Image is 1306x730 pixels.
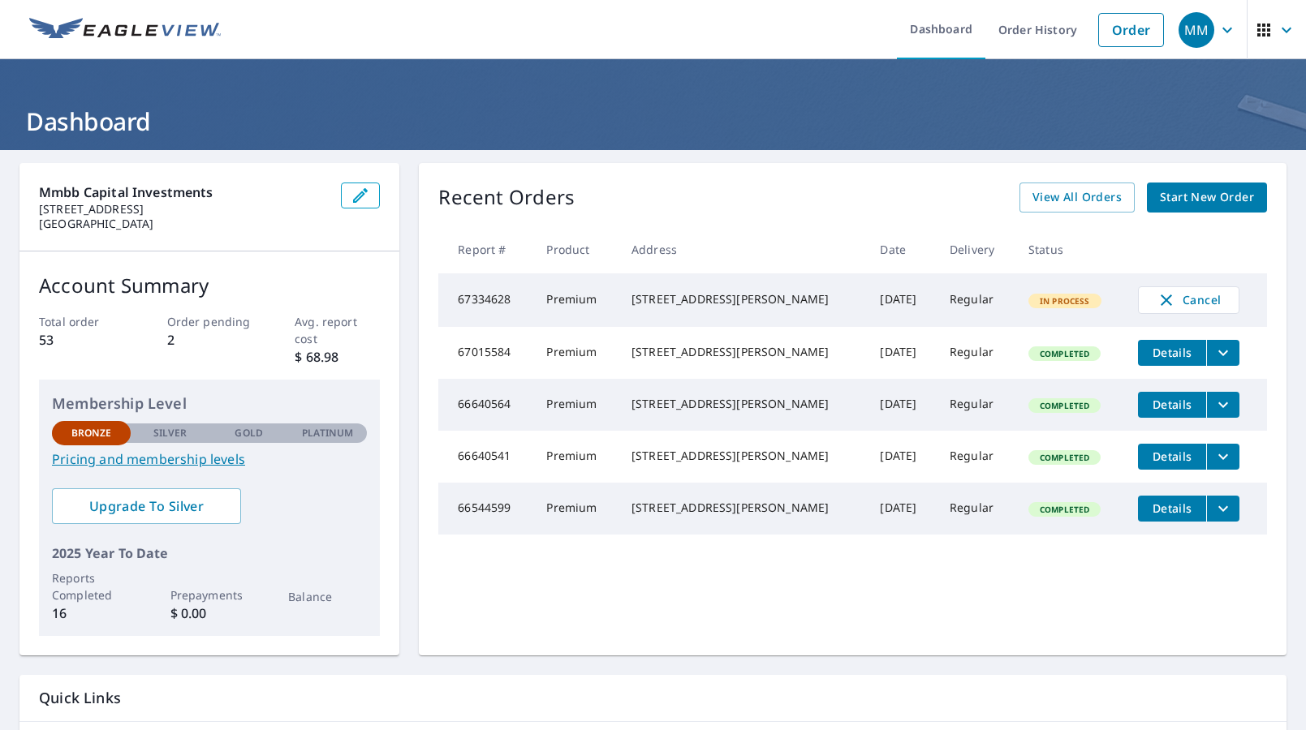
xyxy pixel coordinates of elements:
span: View All Orders [1032,187,1122,208]
td: [DATE] [867,379,937,431]
button: detailsBtn-67015584 [1138,340,1206,366]
td: Premium [533,273,619,327]
span: Details [1148,449,1196,464]
a: Upgrade To Silver [52,488,241,524]
th: Address [619,225,867,273]
p: [GEOGRAPHIC_DATA] [39,217,328,231]
p: Account Summary [39,271,380,300]
td: Premium [533,379,619,431]
p: Mmbb Capital Investments [39,182,328,202]
td: Premium [533,327,619,379]
p: 2025 Year To Date [52,543,367,563]
td: 66640541 [438,431,533,483]
button: filesDropdownBtn-66544599 [1206,496,1239,522]
div: [STREET_ADDRESS][PERSON_NAME] [631,344,854,360]
button: detailsBtn-66640541 [1138,444,1206,470]
p: Balance [288,588,367,605]
span: Start New Order [1160,187,1254,208]
div: [STREET_ADDRESS][PERSON_NAME] [631,396,854,412]
p: Bronze [71,426,112,440]
p: Avg. report cost [295,313,380,347]
span: Details [1148,397,1196,412]
button: filesDropdownBtn-67015584 [1206,340,1239,366]
p: 2 [167,330,252,350]
td: Regular [937,483,1015,535]
button: Cancel [1138,286,1239,314]
span: Cancel [1155,290,1222,310]
td: Premium [533,431,619,483]
span: Completed [1030,452,1099,463]
img: EV Logo [29,18,221,42]
p: Order pending [167,313,252,330]
a: Pricing and membership levels [52,449,367,469]
td: Premium [533,483,619,535]
div: [STREET_ADDRESS][PERSON_NAME] [631,500,854,516]
p: 53 [39,330,124,350]
span: Details [1148,500,1196,516]
th: Date [867,225,937,273]
button: filesDropdownBtn-66640541 [1206,444,1239,470]
a: Order [1098,13,1164,47]
button: filesDropdownBtn-66640564 [1206,392,1239,418]
a: View All Orders [1019,182,1135,213]
p: $ 0.00 [170,603,249,623]
span: Completed [1030,348,1099,359]
button: detailsBtn-66640564 [1138,392,1206,418]
p: 16 [52,603,131,623]
p: Silver [153,426,187,440]
td: [DATE] [867,327,937,379]
td: Regular [937,327,1015,379]
p: Platinum [302,426,353,440]
td: 67334628 [438,273,533,327]
p: [STREET_ADDRESS] [39,202,328,217]
th: Delivery [937,225,1015,273]
div: [STREET_ADDRESS][PERSON_NAME] [631,291,854,307]
a: Start New Order [1147,182,1267,213]
th: Product [533,225,619,273]
div: [STREET_ADDRESS][PERSON_NAME] [631,448,854,464]
td: 66544599 [438,483,533,535]
p: Quick Links [39,688,1267,708]
span: Upgrade To Silver [65,497,228,515]
span: In Process [1030,295,1100,307]
p: Prepayments [170,586,249,603]
th: Report # [438,225,533,273]
p: Gold [235,426,262,440]
td: [DATE] [867,483,937,535]
span: Completed [1030,400,1099,411]
td: [DATE] [867,273,937,327]
td: Regular [937,379,1015,431]
td: Regular [937,431,1015,483]
button: detailsBtn-66544599 [1138,496,1206,522]
td: [DATE] [867,431,937,483]
div: MM [1179,12,1214,48]
td: Regular [937,273,1015,327]
p: $ 68.98 [295,347,380,367]
p: Total order [39,313,124,330]
td: 67015584 [438,327,533,379]
span: Completed [1030,504,1099,515]
p: Recent Orders [438,182,575,213]
th: Status [1015,225,1125,273]
h1: Dashboard [19,105,1287,138]
td: 66640564 [438,379,533,431]
p: Membership Level [52,393,367,414]
span: Details [1148,345,1196,360]
p: Reports Completed [52,569,131,603]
